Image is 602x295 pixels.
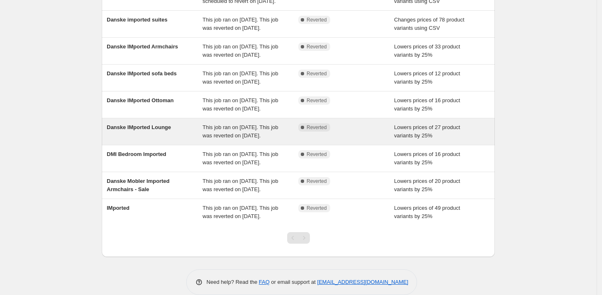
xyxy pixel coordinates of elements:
a: [EMAIL_ADDRESS][DOMAIN_NAME] [317,279,408,285]
span: This job ran on [DATE]. This job was reverted on [DATE]. [203,205,278,219]
span: This job ran on [DATE]. This job was reverted on [DATE]. [203,178,278,192]
span: Reverted [307,97,327,104]
span: Lowers prices of 12 product variants by 25% [394,70,460,85]
span: This job ran on [DATE]. This job was reverted on [DATE]. [203,124,278,139]
span: Reverted [307,151,327,158]
span: Lowers prices of 33 product variants by 25% [394,43,460,58]
span: Danske IMported Lounge [107,124,171,130]
span: Reverted [307,70,327,77]
nav: Pagination [287,232,310,244]
span: Reverted [307,205,327,211]
span: Lowers prices of 49 product variants by 25% [394,205,460,219]
span: Lowers prices of 16 product variants by 25% [394,97,460,112]
span: Reverted [307,43,327,50]
span: Changes prices of 78 product variants using CSV [394,17,465,31]
a: FAQ [259,279,270,285]
span: Lowers prices of 20 product variants by 25% [394,178,460,192]
span: Reverted [307,17,327,23]
span: Lowers prices of 27 product variants by 25% [394,124,460,139]
span: Need help? Read the [206,279,259,285]
span: Danske IMported Armchairs [107,43,178,50]
span: Danske Mobler Imported Armchairs - Sale [107,178,170,192]
span: IMported [107,205,130,211]
span: Danske IMported Ottoman [107,97,174,103]
span: or email support at [270,279,317,285]
span: This job ran on [DATE]. This job was reverted on [DATE]. [203,43,278,58]
span: This job ran on [DATE]. This job was reverted on [DATE]. [203,70,278,85]
span: This job ran on [DATE]. This job was reverted on [DATE]. [203,17,278,31]
span: Reverted [307,124,327,131]
span: Danske IMported sofa beds [107,70,177,77]
span: Danske imported suites [107,17,168,23]
span: DMI Bedroom Imported [107,151,166,157]
span: Reverted [307,178,327,185]
span: This job ran on [DATE]. This job was reverted on [DATE]. [203,151,278,165]
span: Lowers prices of 16 product variants by 25% [394,151,460,165]
span: This job ran on [DATE]. This job was reverted on [DATE]. [203,97,278,112]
